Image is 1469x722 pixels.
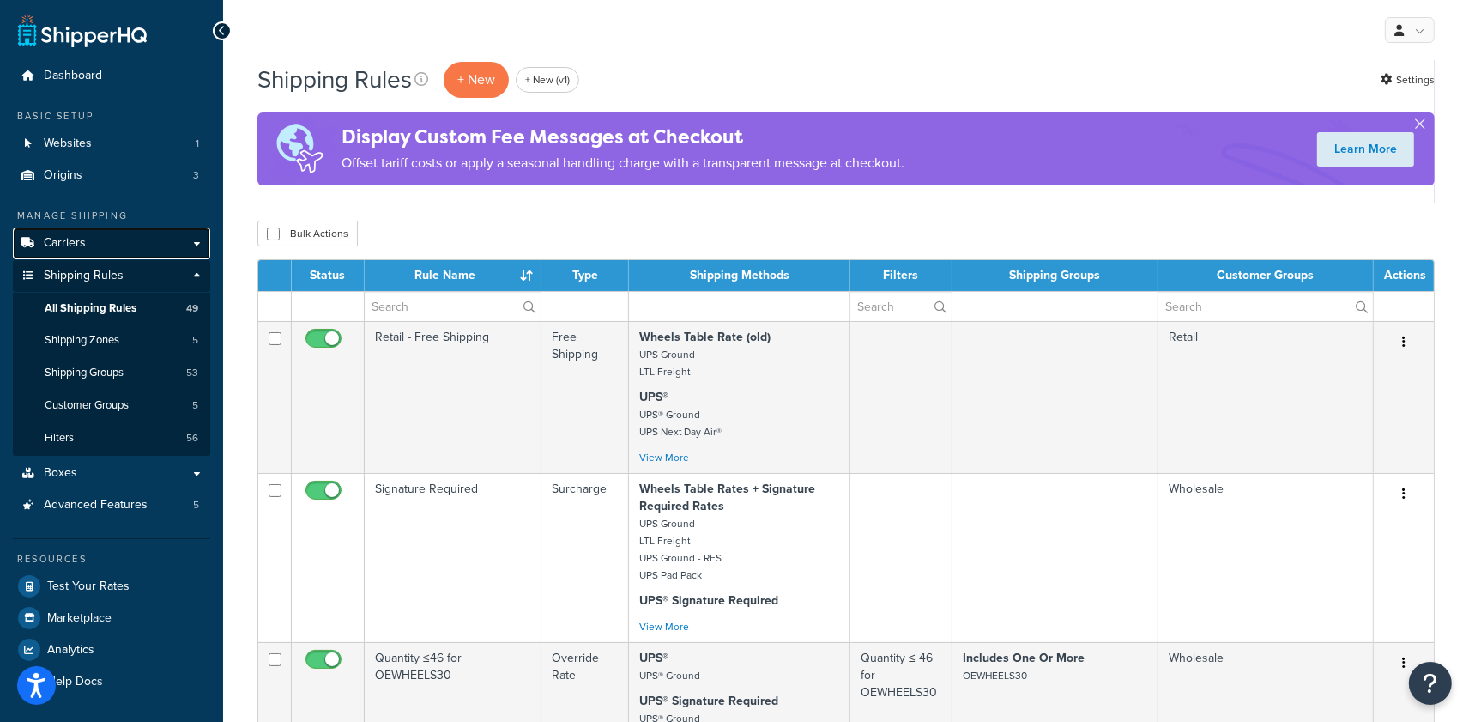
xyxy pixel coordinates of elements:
span: Shipping Rules [44,269,124,283]
span: Shipping Groups [45,366,124,380]
a: Origins 3 [13,160,210,191]
span: Dashboard [44,69,102,83]
strong: UPS® [639,649,668,667]
strong: Wheels Table Rates + Signature Required Rates [639,480,815,515]
span: Carriers [44,236,86,251]
span: Advanced Features [44,498,148,513]
li: Origins [13,160,210,191]
input: Search [365,292,541,321]
li: Shipping Zones [13,325,210,356]
td: Signature Required [365,473,541,642]
li: All Shipping Rules [13,293,210,325]
span: 5 [192,398,198,413]
a: View More [639,619,689,634]
h1: Shipping Rules [257,63,412,96]
span: Origins [44,168,82,183]
strong: UPS® Signature Required [639,592,778,610]
span: All Shipping Rules [45,301,136,316]
button: Open Resource Center [1409,662,1452,705]
a: Shipping Rules [13,260,210,292]
img: duties-banner-06bc72dcb5fe05cb3f9472aba00be2ae8eb53ab6f0d8bb03d382ba314ac3c341.png [257,112,342,185]
a: Help Docs [13,666,210,697]
input: Search [850,292,952,321]
span: 3 [193,168,199,183]
td: Retail - Free Shipping [365,321,541,473]
a: Boxes [13,458,210,489]
span: 5 [192,333,198,348]
strong: UPS® [639,388,668,406]
th: Shipping Groups [952,260,1158,291]
a: Shipping Groups 53 [13,357,210,389]
li: Advanced Features [13,489,210,521]
a: View More [639,450,689,465]
strong: UPS® Signature Required [639,692,778,710]
small: UPS Ground LTL Freight UPS Ground - RFS UPS Pad Pack [639,516,722,583]
th: Customer Groups [1158,260,1374,291]
th: Rule Name : activate to sort column ascending [365,260,541,291]
small: UPS Ground LTL Freight [639,347,695,379]
li: Websites [13,128,210,160]
span: 1 [196,137,199,151]
a: Websites 1 [13,128,210,160]
a: Filters 56 [13,422,210,454]
small: UPS® Ground UPS Next Day Air® [639,407,722,440]
li: Customer Groups [13,390,210,422]
th: Actions [1374,260,1434,291]
p: Offset tariff costs or apply a seasonal handling charge with a transparent message at checkout. [342,151,904,175]
th: Filters [850,260,952,291]
a: Dashboard [13,60,210,92]
h4: Display Custom Fee Messages at Checkout [342,123,904,151]
span: 53 [186,366,198,380]
a: Customer Groups 5 [13,390,210,422]
button: Bulk Actions [257,221,358,246]
span: Customer Groups [45,398,129,413]
strong: Includes One Or More [963,649,1085,667]
span: 49 [186,301,198,316]
th: Type [541,260,629,291]
span: Filters [45,431,74,446]
th: Shipping Methods [629,260,850,291]
span: Analytics [47,643,94,658]
p: + New [444,62,509,97]
a: All Shipping Rules 49 [13,293,210,325]
span: 5 [193,498,199,513]
span: Marketplace [47,611,112,626]
td: Wholesale [1158,473,1374,642]
a: Carriers [13,228,210,259]
a: Advanced Features 5 [13,489,210,521]
li: Shipping Groups [13,357,210,389]
td: Retail [1158,321,1374,473]
span: Shipping Zones [45,333,119,348]
a: Learn More [1317,132,1414,167]
a: Shipping Zones 5 [13,325,210,356]
span: Websites [44,137,92,151]
li: Shipping Rules [13,260,210,456]
strong: Wheels Table Rate (old) [639,328,771,346]
small: OEWHEELS30 [963,668,1027,683]
a: Marketplace [13,603,210,634]
div: Basic Setup [13,109,210,124]
span: Help Docs [47,675,103,689]
a: Settings [1381,68,1435,92]
th: Status [292,260,365,291]
a: ShipperHQ Home [18,13,147,47]
a: Analytics [13,634,210,665]
small: UPS® Ground [639,668,700,683]
a: + New (v1) [516,67,579,93]
div: Manage Shipping [13,209,210,223]
a: Test Your Rates [13,571,210,602]
span: Test Your Rates [47,579,130,594]
td: Surcharge [541,473,629,642]
li: Filters [13,422,210,454]
div: Resources [13,552,210,567]
input: Search [1158,292,1373,321]
span: 56 [186,431,198,446]
span: Boxes [44,466,77,481]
